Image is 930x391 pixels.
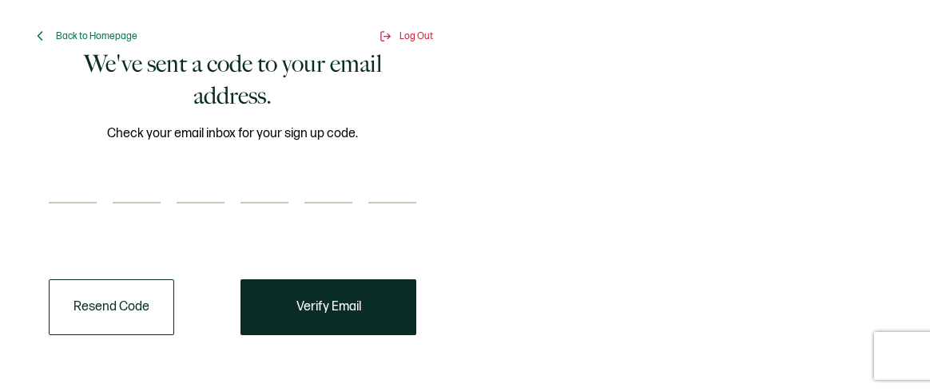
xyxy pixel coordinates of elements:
button: Verify Email [240,279,416,335]
span: Log Out [399,30,433,42]
span: Check your email inbox for your sign up code. [107,124,358,144]
span: Back to Homepage [56,30,137,42]
span: Verify Email [296,301,361,314]
h1: We've sent a code to your email address. [44,48,421,112]
button: Resend Code [49,279,174,335]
